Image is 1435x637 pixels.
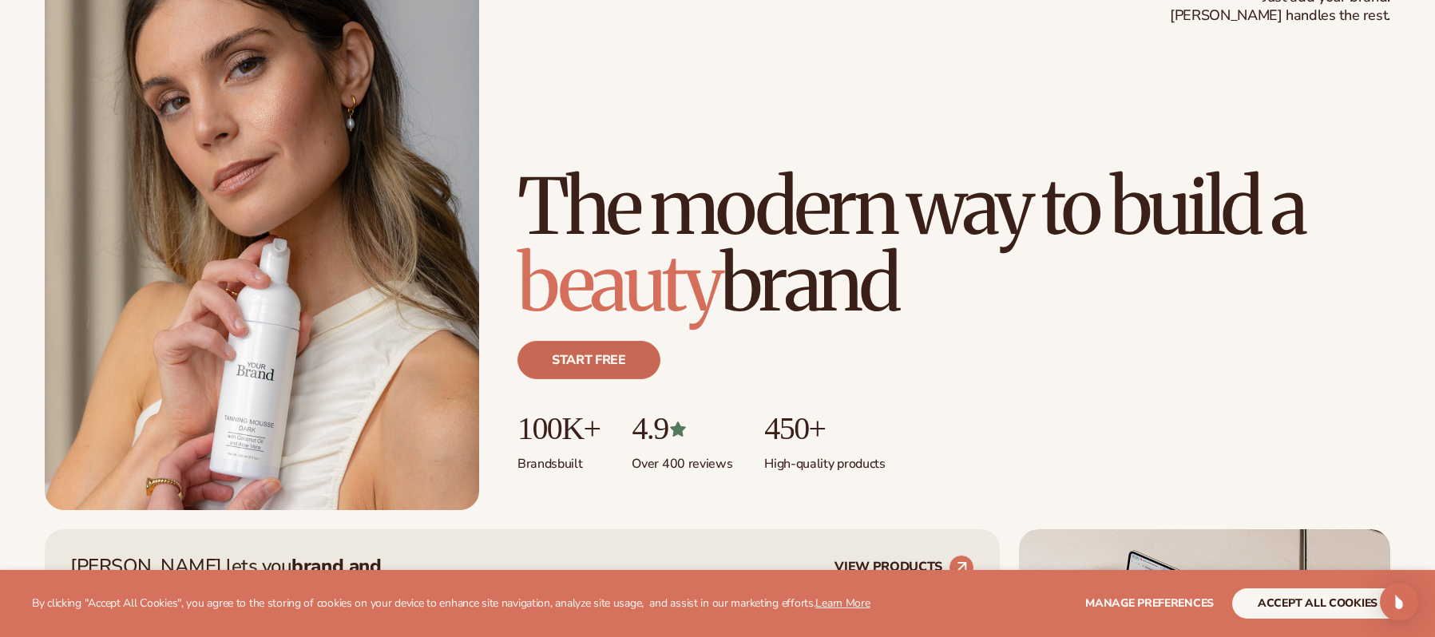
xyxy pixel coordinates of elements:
[1380,583,1418,621] div: Open Intercom Messenger
[1085,588,1214,619] button: Manage preferences
[1085,595,1214,611] span: Manage preferences
[517,411,600,446] p: 100K+
[764,411,885,446] p: 450+
[632,411,732,446] p: 4.9
[815,595,870,611] a: Learn More
[1232,588,1403,619] button: accept all cookies
[517,235,720,331] span: beauty
[632,446,732,473] p: Over 400 reviews
[517,341,660,379] a: Start free
[517,446,600,473] p: Brands built
[32,597,870,611] p: By clicking "Accept All Cookies", you agree to the storing of cookies on your device to enhance s...
[764,446,885,473] p: High-quality products
[834,555,974,580] a: VIEW PRODUCTS
[517,168,1390,322] h1: The modern way to build a brand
